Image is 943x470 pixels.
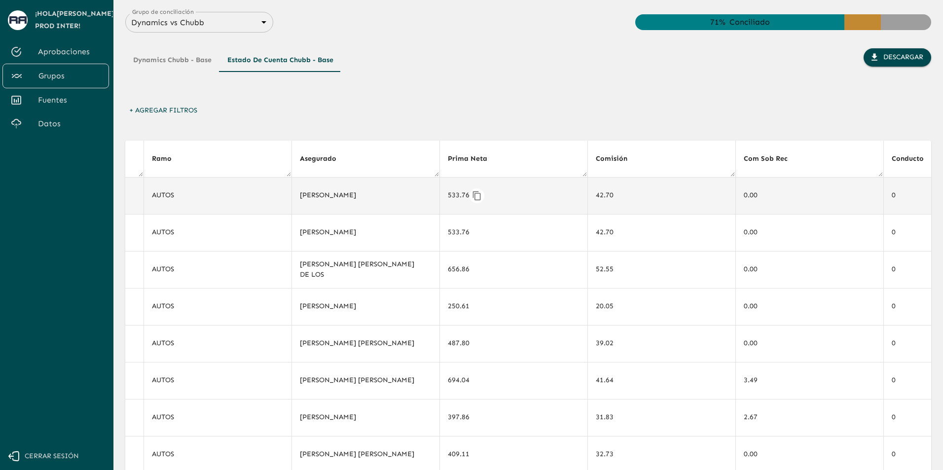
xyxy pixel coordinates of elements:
[448,188,580,203] div: 533.76
[300,375,432,385] div: [PERSON_NAME] [PERSON_NAME]
[2,40,109,64] a: Aprobaciones
[596,153,640,165] span: Comisión
[729,16,770,28] div: Conciliado
[596,190,727,200] div: 42.70
[710,16,725,28] div: 71 %
[596,264,727,274] div: 52.55
[635,14,844,30] div: Conciliado: 70.74%
[152,449,284,459] div: AUTOS
[38,118,101,130] span: Datos
[892,153,937,165] span: Conducto
[744,301,875,311] div: 0.00
[448,264,580,274] div: 656.86
[152,301,284,311] div: AUTOS
[219,48,341,72] button: Estado de Cuenta Chubb - Base
[448,227,580,237] div: 533.76
[152,227,284,237] div: AUTOS
[596,412,727,422] div: 31.83
[744,227,875,237] div: 0.00
[38,46,101,58] span: Aprobaciones
[152,190,284,200] div: AUTOS
[300,153,349,165] span: Asegurado
[744,190,875,200] div: 0.00
[152,264,284,274] div: AUTOS
[300,449,432,459] div: [PERSON_NAME] [PERSON_NAME]
[881,14,931,30] div: Sin conciliar: 16.91%
[38,94,101,106] span: Fuentes
[125,48,219,72] button: Dynamics Chubb - Base
[152,412,284,422] div: AUTOS
[152,338,284,348] div: AUTOS
[300,412,432,422] div: [PERSON_NAME]
[125,48,341,72] div: Tipos de Movimientos
[596,338,727,348] div: 39.02
[596,375,727,385] div: 41.64
[2,88,109,112] a: Fuentes
[300,301,432,311] div: [PERSON_NAME]
[25,450,79,463] span: Cerrar sesión
[448,153,500,165] span: Prima Neta
[300,338,432,348] div: [PERSON_NAME] [PERSON_NAME]
[38,70,101,82] span: Grupos
[448,449,580,459] div: 409.11
[300,190,432,200] div: [PERSON_NAME]
[448,375,580,385] div: 694.04
[744,153,800,165] span: Com Sob Rec
[448,301,580,311] div: 250.61
[125,15,273,30] div: Dynamics vs Chubb
[744,449,875,459] div: 0.00
[596,227,727,237] div: 42.70
[864,48,931,67] button: Descargar
[152,375,284,385] div: AUTOS
[152,153,184,165] span: Ramo
[596,449,727,459] div: 32.73
[470,188,484,203] button: Copiar
[9,16,27,24] img: avatar
[744,375,875,385] div: 3.49
[300,259,432,279] div: [PERSON_NAME] [PERSON_NAME] DE LOS
[125,102,201,120] button: + Agregar Filtros
[744,412,875,422] div: 2.67
[2,112,109,136] a: Datos
[844,14,881,30] div: Sugerido: 12.35%
[448,412,580,422] div: 397.86
[35,8,114,32] span: ¡Hola [PERSON_NAME] Prod Inter !
[448,338,580,348] div: 487.80
[300,227,432,237] div: [PERSON_NAME]
[132,7,194,16] label: Grupo de conciliación
[596,301,727,311] div: 20.05
[2,64,109,88] a: Grupos
[744,264,875,274] div: 0.00
[744,338,875,348] div: 0.00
